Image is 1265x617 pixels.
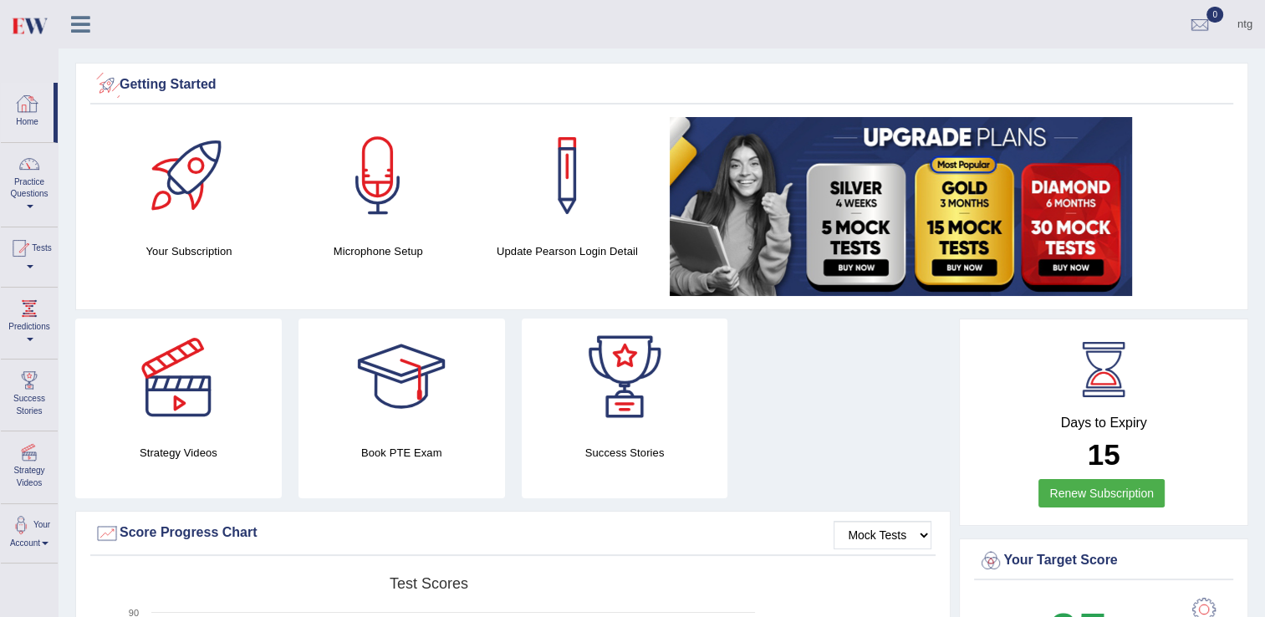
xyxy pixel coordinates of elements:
tspan: Test scores [390,575,468,592]
div: Score Progress Chart [94,521,931,546]
div: Your Target Score [978,548,1229,574]
img: small5.jpg [670,117,1132,296]
a: Home [1,83,54,137]
a: Predictions [1,288,58,354]
h4: Strategy Videos [75,444,282,461]
h4: Your Subscription [103,242,275,260]
h4: Update Pearson Login Detail [481,242,653,260]
a: Success Stories [1,359,58,426]
h4: Microphone Setup [292,242,464,260]
a: Practice Questions [1,143,58,222]
b: 15 [1088,438,1120,471]
h4: Success Stories [522,444,728,461]
span: 0 [1206,7,1223,23]
h4: Book PTE Exam [298,444,505,461]
a: Your Account [1,504,58,558]
a: Tests [1,227,58,282]
div: Getting Started [94,73,1229,98]
a: Renew Subscription [1038,479,1165,507]
a: Strategy Videos [1,431,58,497]
h4: Days to Expiry [978,416,1229,431]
